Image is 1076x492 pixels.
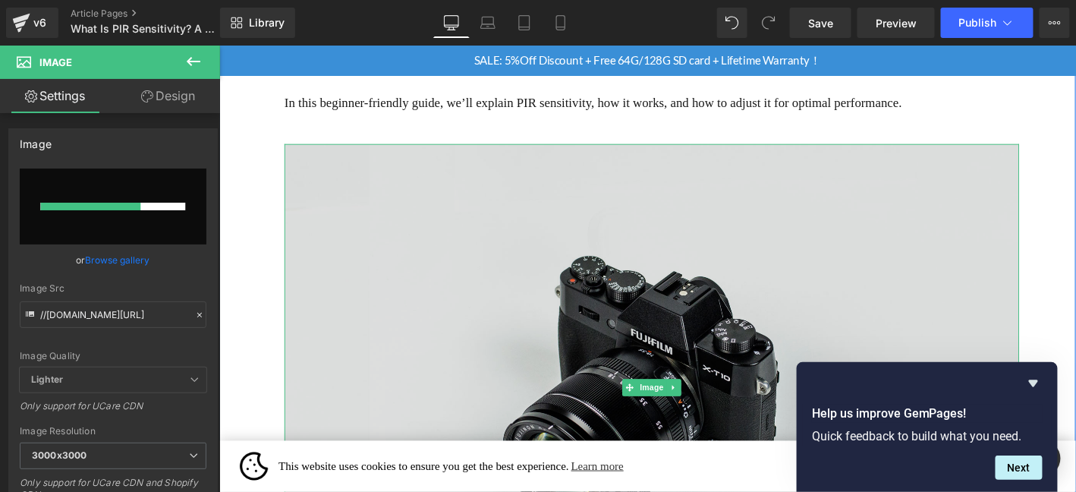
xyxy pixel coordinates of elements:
div: Image Resolution [20,426,206,437]
a: Expand / Collapse [480,358,496,376]
a: Preview [857,8,935,38]
div: Only support for UCare CDN [20,400,206,422]
span: Library [249,16,285,30]
div: Image [20,129,52,150]
img: logo [22,436,52,466]
span: Save [808,15,833,31]
div: Help us improve GemPages! [812,374,1043,480]
div: v6 [30,13,49,33]
span: Publish [959,17,997,29]
button: Redo [754,8,784,38]
button: Next question [996,456,1043,480]
p: In this beginner-friendly guide, we’ll explain PIR sensitivity, how it works, and how to adjust i... [70,51,857,73]
a: Article Pages [71,8,245,20]
a: Browse gallery [86,247,150,273]
a: Mobile [543,8,579,38]
span: Image [448,358,480,376]
button: Hide survey [1024,374,1043,393]
b: Lighter [31,374,63,385]
p: Quick feedback to build what you need. [812,429,1043,443]
a: Design [113,79,223,113]
span: This website uses cookies to ensure you get the best experience. [64,440,645,462]
span: Image [39,56,72,68]
a: Desktop [433,8,470,38]
input: Link [20,301,206,328]
span: What Is PIR Sensitivity? A Beginner’s Guide [71,23,216,35]
button: Publish [941,8,1034,38]
a: Decline [657,436,763,466]
span: Close the cookie banner [886,446,896,456]
div: Image Quality [20,351,206,361]
a: Learn more [375,440,436,462]
a: v6 [6,8,58,38]
a: Tablet [506,8,543,38]
button: More [1040,8,1070,38]
a: Laptop [470,8,506,38]
h2: Help us improve GemPages! [812,405,1043,423]
button: Undo [717,8,747,38]
span: Preview [876,15,917,31]
a: New Library [220,8,295,38]
div: Image Src [20,283,206,294]
a: Accept [769,436,875,466]
b: 3000x3000 [32,449,87,461]
div: or [20,252,206,268]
